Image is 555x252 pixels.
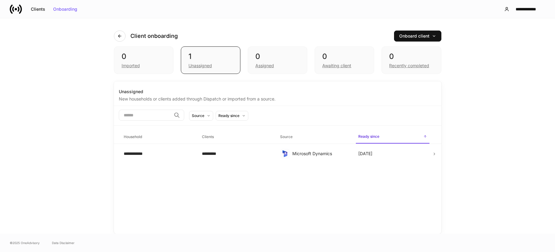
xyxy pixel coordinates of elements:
a: Data Disclaimer [52,240,75,245]
span: Ready since [356,130,429,144]
div: 0Imported [114,46,173,74]
div: 0Assigned [248,46,307,74]
span: Household [121,131,195,143]
div: 0Recently completed [382,46,441,74]
h6: Household [124,134,142,140]
div: Source [192,113,204,119]
div: Awaiting client [322,63,351,69]
div: 1 [188,52,233,61]
h4: Client onboarding [130,32,178,40]
button: Onboard client [394,31,441,42]
div: 0Awaiting client [315,46,374,74]
button: Source [189,111,213,121]
div: Imported [122,63,140,69]
div: 0 [389,52,433,61]
span: Source [278,131,351,143]
div: Onboarding [53,7,77,11]
h6: Ready since [358,133,379,139]
h6: Clients [202,134,214,140]
div: 0 [255,52,300,61]
div: Unassigned [188,63,212,69]
span: Clients [199,131,273,143]
div: Unassigned [119,89,436,95]
span: © 2025 OneAdvisory [10,240,40,245]
div: Onboard client [399,34,436,38]
div: Recently completed [389,63,429,69]
h6: Source [280,134,293,140]
div: Clients [31,7,45,11]
p: [DATE] [358,151,372,157]
div: Microsoft Dynamics [292,151,349,157]
div: 0 [322,52,367,61]
button: Ready since [216,111,248,121]
button: Onboarding [49,4,81,14]
img: sIOyOZvWb5kUEAwh5D03bPzsWHrUXBSdsWHDhg8Ma8+nBQBvlija69eFAv+snJUCyn8AqO+ElBnIpgMAAAAASUVORK5CYII= [281,150,289,157]
button: Clients [27,4,49,14]
div: Ready since [218,113,239,119]
div: 0 [122,52,166,61]
div: Assigned [255,63,274,69]
div: New households or clients added through Dispatch or imported from a source. [119,95,436,102]
div: 1Unassigned [181,46,240,74]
